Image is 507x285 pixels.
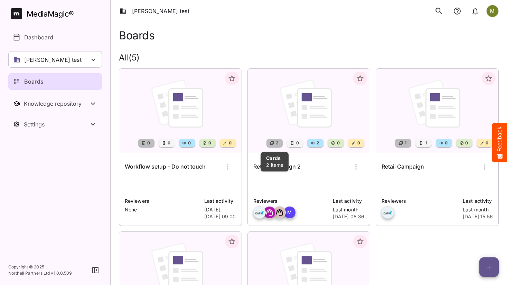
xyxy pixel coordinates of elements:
[450,4,464,18] button: notifications
[492,123,507,162] button: Feedback
[228,140,232,146] span: 0
[24,77,44,86] p: Boards
[253,197,329,205] p: Reviewers
[204,197,236,205] p: Last activity
[463,197,493,205] p: Last activity
[333,206,365,213] p: Last month
[464,140,468,146] span: 0
[357,140,360,146] span: 0
[382,197,459,205] p: Reviewers
[486,5,499,17] div: M
[204,206,236,213] p: [DATE]
[253,162,301,171] h6: Retail Campaign 2
[266,162,283,169] p: 2 items
[187,140,191,146] span: 0
[275,140,279,146] span: 2
[125,162,206,171] h6: Workflow setup - Do not touch
[468,4,482,18] button: notifications
[8,116,102,133] nav: Settings
[266,155,281,162] p: Cards
[167,140,170,146] span: 0
[382,162,424,171] h6: Retail Campaign
[376,69,498,153] img: Retail Campaign
[24,33,53,41] p: Dashboard
[125,206,200,213] p: None
[208,140,211,146] span: 0
[248,69,370,153] img: Retail Campaign 2
[24,56,82,64] p: [PERSON_NAME] test
[8,29,102,46] a: Dashboard
[432,4,446,18] button: search
[424,140,427,146] span: 1
[147,140,150,146] span: 0
[11,8,102,19] a: MediaMagic®
[333,213,365,220] p: [DATE] 08.36
[463,213,493,220] p: [DATE] 15.56
[8,270,72,276] p: Northell Partners Ltd v 1.0.0.509
[295,140,299,146] span: 0
[8,73,102,90] a: Boards
[8,95,102,112] nav: Knowledge repository
[316,140,319,146] span: 2
[27,8,74,20] div: MediaMagic ®
[8,116,102,133] button: Toggle Settings
[8,264,72,270] p: Copyright © 2025
[24,121,89,128] div: Settings
[283,206,296,219] div: M
[8,95,102,112] button: Toggle Knowledge repository
[119,53,499,63] h2: All ( 5 )
[24,100,89,107] div: Knowledge repository
[336,140,340,146] span: 0
[485,140,488,146] span: 0
[333,197,365,205] p: Last activity
[204,213,236,220] p: [DATE] 09.00
[463,206,493,213] p: Last month
[119,29,154,42] h1: Boards
[444,140,448,146] span: 0
[119,69,242,153] img: Workflow setup - Do not touch
[404,140,406,146] span: 1
[125,197,200,205] p: Reviewers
